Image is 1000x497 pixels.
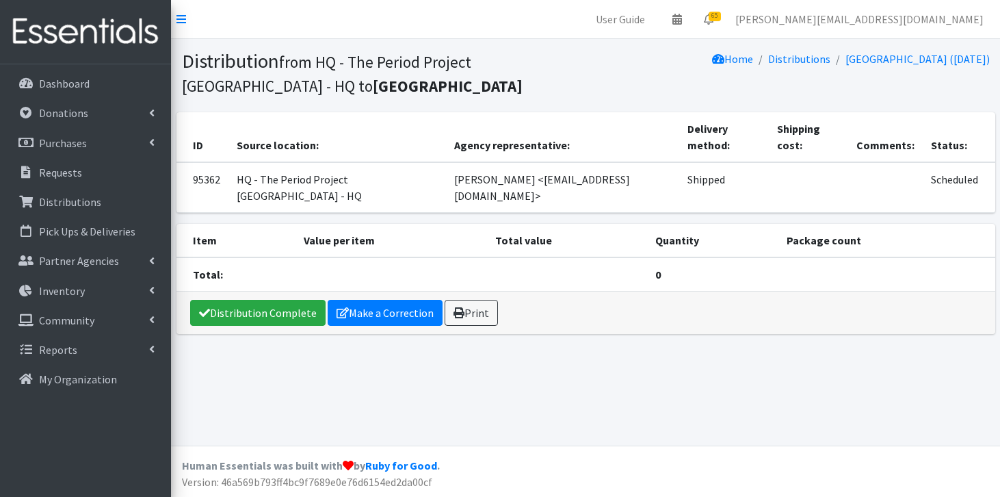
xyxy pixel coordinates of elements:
th: Status: [923,112,995,162]
a: 65 [693,5,724,33]
a: Purchases [5,129,166,157]
a: My Organization [5,366,166,393]
a: Community [5,307,166,334]
a: Requests [5,159,166,186]
p: Requests [39,166,82,179]
a: User Guide [585,5,656,33]
p: My Organization [39,372,117,386]
th: Agency representative: [446,112,679,162]
td: [PERSON_NAME] <[EMAIL_ADDRESS][DOMAIN_NAME]> [446,162,679,213]
strong: Total: [193,268,223,281]
p: Inventory [39,284,85,298]
img: HumanEssentials [5,9,166,55]
td: 95362 [176,162,228,213]
th: Total value [487,224,647,257]
a: Pick Ups & Deliveries [5,218,166,245]
a: Distributions [768,52,830,66]
strong: Human Essentials was built with by . [182,459,440,472]
a: Distributions [5,188,166,216]
p: Distributions [39,195,101,209]
p: Partner Agencies [39,254,119,268]
th: Comments: [848,112,923,162]
th: Value per item [295,224,487,257]
p: Donations [39,106,88,120]
b: [GEOGRAPHIC_DATA] [373,76,523,96]
a: Print [445,300,498,326]
a: Donations [5,99,166,127]
a: Home [712,52,753,66]
th: Package count [778,224,995,257]
span: 65 [709,12,721,21]
a: [PERSON_NAME][EMAIL_ADDRESS][DOMAIN_NAME] [724,5,995,33]
p: Community [39,314,94,327]
span: Version: 46a569b793ff4bc9f7689e0e76d6154ed2da00cf [182,475,432,489]
p: Pick Ups & Deliveries [39,225,135,238]
th: Quantity [647,224,778,257]
a: Inventory [5,277,166,305]
a: Reports [5,336,166,364]
td: HQ - The Period Project [GEOGRAPHIC_DATA] - HQ [228,162,447,213]
a: Distribution Complete [190,300,326,326]
th: Shipping cost: [769,112,848,162]
small: from HQ - The Period Project [GEOGRAPHIC_DATA] - HQ to [182,52,523,96]
p: Reports [39,343,77,357]
strong: 0 [655,268,661,281]
a: Dashboard [5,70,166,97]
td: Shipped [679,162,769,213]
a: [GEOGRAPHIC_DATA] ([DATE]) [845,52,990,66]
th: Delivery method: [679,112,769,162]
th: ID [176,112,228,162]
th: Item [176,224,296,257]
td: Scheduled [923,162,995,213]
p: Purchases [39,136,87,150]
p: Dashboard [39,77,90,90]
a: Make a Correction [328,300,443,326]
th: Source location: [228,112,447,162]
a: Partner Agencies [5,247,166,275]
a: Ruby for Good [365,459,437,472]
h1: Distribution [182,49,581,97]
